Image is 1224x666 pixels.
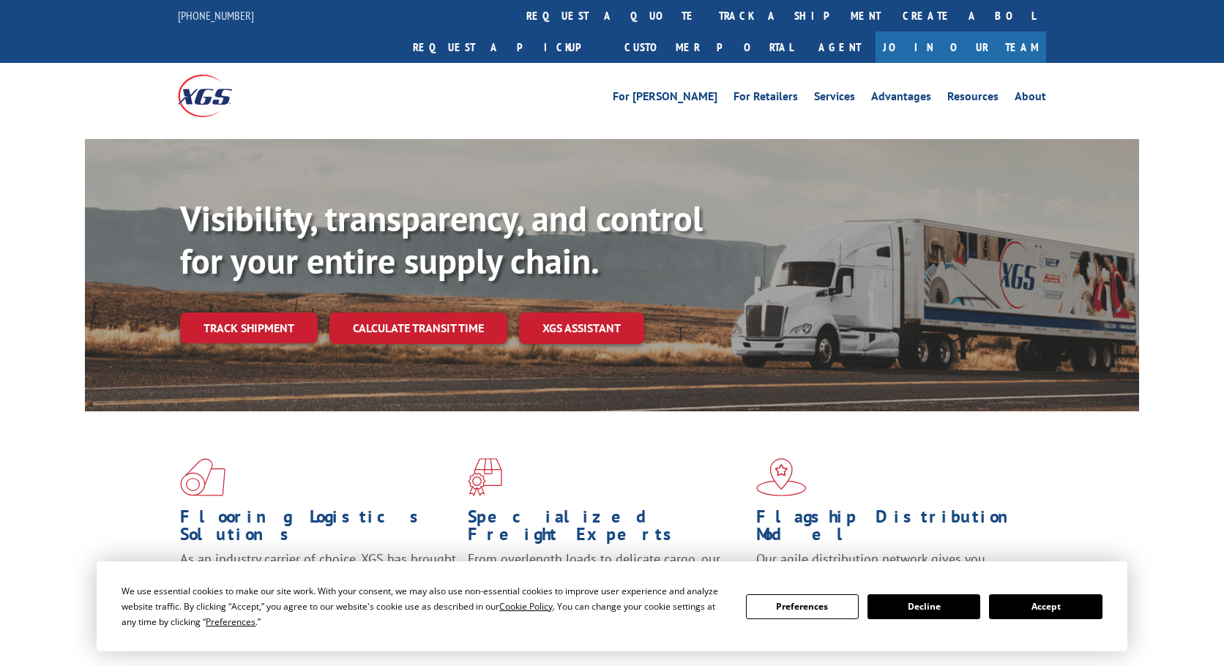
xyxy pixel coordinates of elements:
[97,561,1127,651] div: Cookie Consent Prompt
[206,616,255,628] span: Preferences
[804,31,876,63] a: Agent
[613,91,717,107] a: For [PERSON_NAME]
[468,508,745,550] h1: Specialized Freight Experts
[947,91,999,107] a: Resources
[746,594,859,619] button: Preferences
[468,550,745,616] p: From overlength loads to delicate cargo, our experienced staff knows the best way to move your fr...
[402,31,613,63] a: Request a pickup
[1015,91,1046,107] a: About
[468,458,502,496] img: xgs-icon-focused-on-flooring-red
[734,91,798,107] a: For Retailers
[756,508,1033,550] h1: Flagship Distribution Model
[519,313,644,344] a: XGS ASSISTANT
[180,508,457,550] h1: Flooring Logistics Solutions
[180,313,318,343] a: Track shipment
[756,458,807,496] img: xgs-icon-flagship-distribution-model-red
[122,583,728,629] div: We use essential cookies to make our site work. With your consent, we may also use non-essential ...
[867,594,980,619] button: Decline
[871,91,931,107] a: Advantages
[180,550,456,602] span: As an industry carrier of choice, XGS has brought innovation and dedication to flooring logistics...
[329,313,507,344] a: Calculate transit time
[756,550,1026,585] span: Our agile distribution network gives you nationwide inventory management on demand.
[499,600,553,613] span: Cookie Policy
[180,458,225,496] img: xgs-icon-total-supply-chain-intelligence-red
[876,31,1046,63] a: Join Our Team
[989,594,1102,619] button: Accept
[613,31,804,63] a: Customer Portal
[814,91,855,107] a: Services
[180,195,703,283] b: Visibility, transparency, and control for your entire supply chain.
[178,8,254,23] a: [PHONE_NUMBER]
